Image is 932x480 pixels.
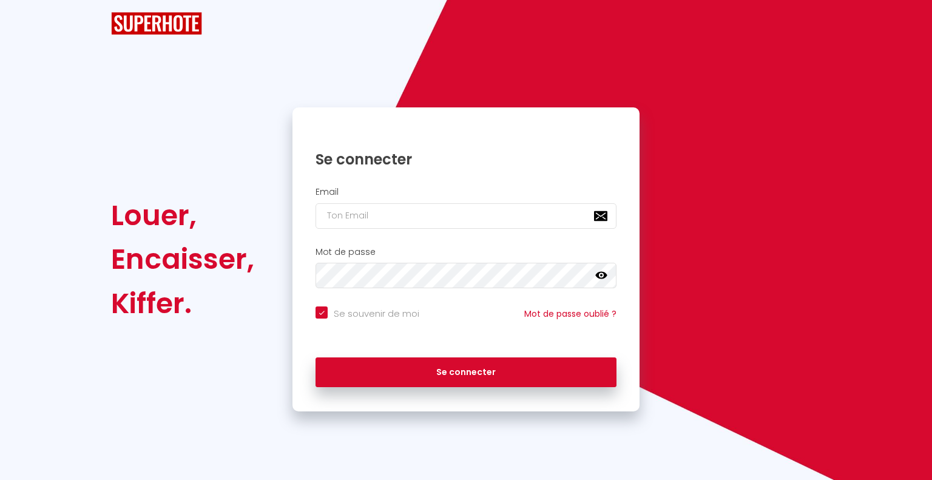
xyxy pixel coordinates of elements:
input: Ton Email [316,203,616,229]
a: Mot de passe oublié ? [524,308,616,320]
img: SuperHote logo [111,12,202,35]
h1: Se connecter [316,150,616,169]
h2: Email [316,187,616,197]
div: Louer, [111,194,254,237]
h2: Mot de passe [316,247,616,257]
div: Encaisser, [111,237,254,281]
button: Se connecter [316,357,616,388]
div: Kiffer. [111,282,254,325]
